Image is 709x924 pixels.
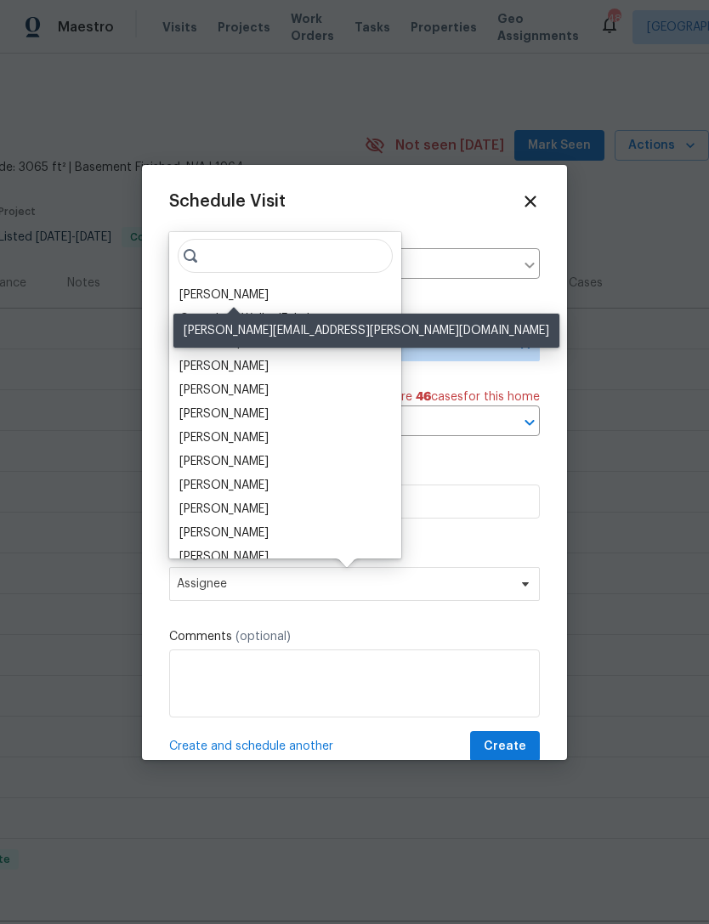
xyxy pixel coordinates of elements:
[521,192,540,211] span: Close
[179,548,269,565] div: [PERSON_NAME]
[416,391,431,403] span: 46
[169,193,286,210] span: Schedule Visit
[179,524,269,541] div: [PERSON_NAME]
[179,453,269,470] div: [PERSON_NAME]
[518,411,542,434] button: Open
[235,631,291,643] span: (optional)
[179,429,269,446] div: [PERSON_NAME]
[470,731,540,762] button: Create
[177,577,510,591] span: Assignee
[179,310,311,327] div: Opendoor Walks (Fake)
[484,736,526,757] span: Create
[179,382,269,399] div: [PERSON_NAME]
[179,477,269,494] div: [PERSON_NAME]
[362,388,540,405] span: There are case s for this home
[179,286,269,303] div: [PERSON_NAME]
[179,358,269,375] div: [PERSON_NAME]
[179,501,269,518] div: [PERSON_NAME]
[179,405,269,422] div: [PERSON_NAME]
[169,231,540,248] label: Home
[169,738,333,755] span: Create and schedule another
[173,314,559,348] div: [PERSON_NAME][EMAIL_ADDRESS][PERSON_NAME][DOMAIN_NAME]
[169,628,540,645] label: Comments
